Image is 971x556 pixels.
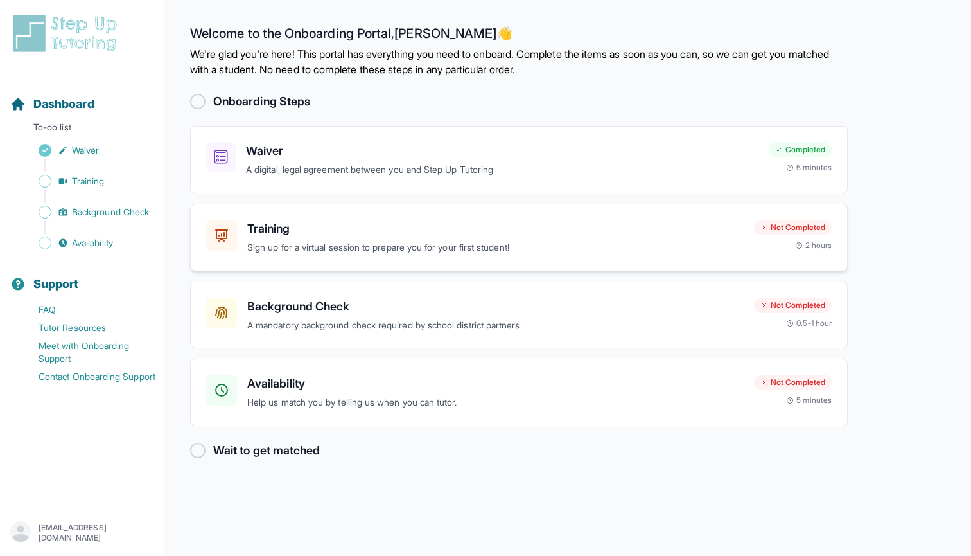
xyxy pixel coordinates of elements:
a: WaiverA digital, legal agreement between you and Step Up TutoringCompleted5 minutes [190,126,848,193]
span: Dashboard [33,95,94,113]
div: Completed [769,142,832,157]
span: Availability [72,237,113,249]
div: 5 minutes [786,163,832,173]
img: logo [10,13,125,54]
h3: Availability [247,375,744,393]
span: Training [72,175,105,188]
h3: Training [247,220,744,238]
button: Support [5,255,159,298]
a: Background CheckA mandatory background check required by school district partnersNot Completed0.5... [190,282,848,349]
a: Background Check [10,203,164,221]
a: FAQ [10,301,164,319]
div: Not Completed [754,298,832,313]
div: Not Completed [754,220,832,235]
p: [EMAIL_ADDRESS][DOMAIN_NAME] [39,523,153,543]
div: 0.5-1 hour [786,318,832,328]
a: Waiver [10,141,164,159]
a: Training [10,172,164,190]
a: TrainingSign up for a virtual session to prepare you for your first student!Not Completed2 hours [190,204,848,271]
p: A mandatory background check required by school district partners [247,318,744,333]
a: Tutor Resources [10,319,164,337]
h2: Onboarding Steps [213,93,310,111]
span: Support [33,275,79,293]
h2: Welcome to the Onboarding Portal, [PERSON_NAME] 👋 [190,26,848,46]
p: To-do list [5,121,159,139]
span: Background Check [72,206,149,219]
h3: Background Check [247,298,744,316]
p: We're glad you're here! This portal has everything you need to onboard. Complete the items as soo... [190,46,848,77]
a: Availability [10,234,164,252]
p: Help us match you by telling us when you can tutor. [247,395,744,410]
h2: Wait to get matched [213,442,320,460]
p: Sign up for a virtual session to prepare you for your first student! [247,240,744,255]
span: Waiver [72,144,99,157]
div: 5 minutes [786,395,832,406]
a: Contact Onboarding Support [10,368,164,386]
a: Dashboard [10,95,94,113]
div: Not Completed [754,375,832,390]
h3: Waiver [246,142,758,160]
a: Meet with Onboarding Support [10,337,164,368]
button: [EMAIL_ADDRESS][DOMAIN_NAME] [10,521,153,544]
div: 2 hours [795,240,832,251]
a: AvailabilityHelp us match you by telling us when you can tutor.Not Completed5 minutes [190,359,848,426]
p: A digital, legal agreement between you and Step Up Tutoring [246,163,758,177]
button: Dashboard [5,75,159,118]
